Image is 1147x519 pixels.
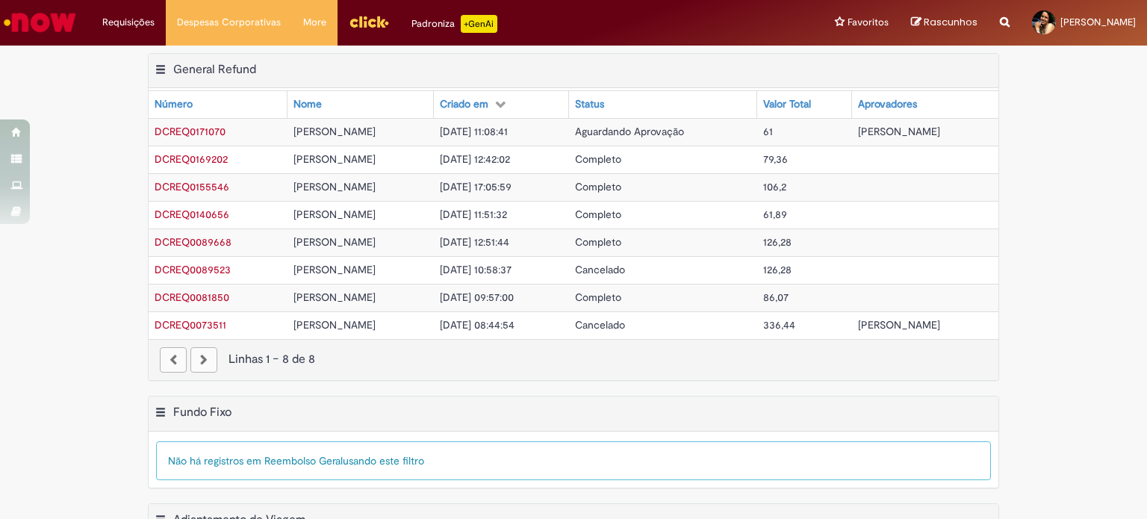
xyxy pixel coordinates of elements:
[155,180,229,193] a: Abrir Registro: DCREQ0155546
[293,208,376,221] span: [PERSON_NAME]
[155,208,229,221] span: DCREQ0140656
[575,125,684,138] span: Aguardando Aprovação
[102,15,155,30] span: Requisições
[440,235,509,249] span: [DATE] 12:51:44
[155,62,167,81] button: General Refund Menu de contexto
[575,290,621,304] span: Completo
[155,152,228,166] span: DCREQ0169202
[911,16,977,30] a: Rascunhos
[858,318,940,332] span: [PERSON_NAME]
[763,290,789,304] span: 86,07
[440,318,515,332] span: [DATE] 08:44:54
[173,405,231,420] h2: Fundo Fixo
[1,7,78,37] img: ServiceNow
[293,125,376,138] span: [PERSON_NAME]
[173,62,256,77] h2: General Refund
[440,208,507,221] span: [DATE] 11:51:32
[155,318,226,332] span: DCREQ0073511
[349,10,389,33] img: click_logo_yellow_360x200.png
[440,152,510,166] span: [DATE] 12:42:02
[303,15,326,30] span: More
[160,351,987,368] div: Linhas 1 − 8 de 8
[155,97,193,112] div: Número
[155,263,231,276] span: DCREQ0089523
[293,180,376,193] span: [PERSON_NAME]
[155,318,226,332] a: Abrir Registro: DCREQ0073511
[848,15,889,30] span: Favoritos
[763,125,773,138] span: 61
[155,235,231,249] a: Abrir Registro: DCREQ0089668
[575,180,621,193] span: Completo
[155,125,226,138] span: DCREQ0171070
[575,318,625,332] span: Cancelado
[461,15,497,33] p: +GenAi
[440,263,512,276] span: [DATE] 10:58:37
[293,97,322,112] div: Nome
[155,263,231,276] a: Abrir Registro: DCREQ0089523
[575,208,621,221] span: Completo
[177,15,281,30] span: Despesas Corporativas
[155,125,226,138] a: Abrir Registro: DCREQ0171070
[155,208,229,221] a: Abrir Registro: DCREQ0140656
[575,263,625,276] span: Cancelado
[440,125,508,138] span: [DATE] 11:08:41
[440,180,512,193] span: [DATE] 17:05:59
[763,263,792,276] span: 126,28
[149,339,998,380] nav: paginação
[155,152,228,166] a: Abrir Registro: DCREQ0169202
[858,97,917,112] div: Aprovadores
[924,15,977,29] span: Rascunhos
[763,152,788,166] span: 79,36
[343,454,424,467] span: usando este filtro
[575,97,604,112] div: Status
[575,152,621,166] span: Completo
[440,97,488,112] div: Criado em
[293,290,376,304] span: [PERSON_NAME]
[575,235,621,249] span: Completo
[763,318,795,332] span: 336,44
[155,180,229,193] span: DCREQ0155546
[155,405,167,424] button: Fundo Fixo Menu de contexto
[763,180,786,193] span: 106,2
[155,290,229,304] a: Abrir Registro: DCREQ0081850
[293,318,376,332] span: [PERSON_NAME]
[293,235,376,249] span: [PERSON_NAME]
[440,290,514,304] span: [DATE] 09:57:00
[763,208,787,221] span: 61,89
[858,125,940,138] span: [PERSON_NAME]
[155,290,229,304] span: DCREQ0081850
[293,263,376,276] span: [PERSON_NAME]
[763,235,792,249] span: 126,28
[763,97,811,112] div: Valor Total
[1060,16,1136,28] span: [PERSON_NAME]
[155,235,231,249] span: DCREQ0089668
[411,15,497,33] div: Padroniza
[293,152,376,166] span: [PERSON_NAME]
[156,441,991,480] div: Não há registros em Reembolso Geral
